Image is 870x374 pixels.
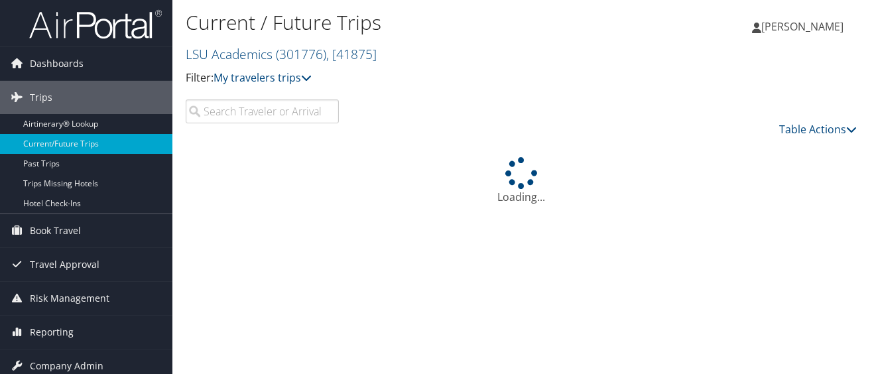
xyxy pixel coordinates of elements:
span: Trips [30,81,52,114]
span: Dashboards [30,47,84,80]
span: Risk Management [30,282,109,315]
span: ( 301776 ) [276,45,326,63]
span: , [ 41875 ] [326,45,377,63]
span: [PERSON_NAME] [761,19,843,34]
input: Search Traveler or Arrival City [186,99,339,123]
a: [PERSON_NAME] [752,7,857,46]
span: Travel Approval [30,248,99,281]
span: Reporting [30,316,74,349]
h1: Current / Future Trips [186,9,633,36]
p: Filter: [186,70,633,87]
a: My travelers trips [214,70,312,85]
img: airportal-logo.png [29,9,162,40]
a: LSU Academics [186,45,377,63]
span: Book Travel [30,214,81,247]
a: Table Actions [779,122,857,137]
div: Loading... [186,157,857,205]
